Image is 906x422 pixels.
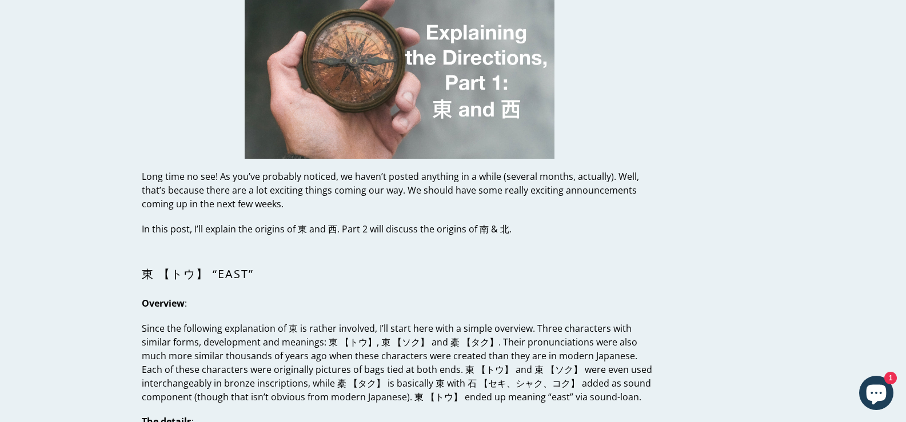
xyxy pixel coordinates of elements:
[142,267,658,281] h2: 東 【トウ】 “east”
[142,170,658,211] p: Long time no see! As you’ve probably noticed, we haven’t posted anything in a while (several mont...
[142,296,658,310] p: :
[142,222,658,236] p: In this post, I’ll explain the origins of 東 and 西. Part 2 will discuss the origins of 南 & 北.
[142,321,658,404] p: Since the following explanation of 東 is rather involved, I’ll start here with a simple overview. ...
[142,297,185,310] strong: Overview
[856,376,897,413] inbox-online-store-chat: Shopify online store chat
